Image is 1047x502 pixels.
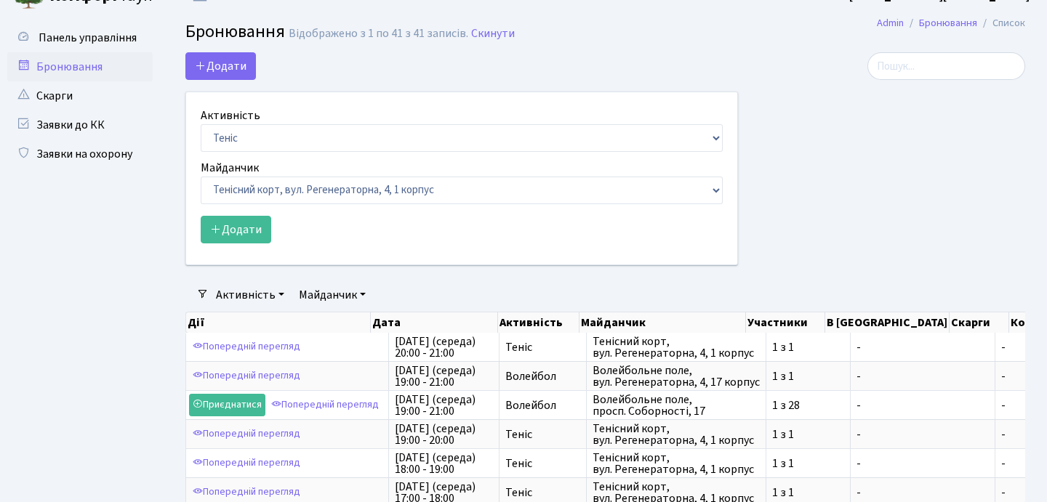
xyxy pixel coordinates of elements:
span: - [857,371,989,382]
span: [DATE] (середа) 20:00 - 21:00 [395,336,493,359]
span: [DATE] (середа) 19:00 - 20:00 [395,423,493,446]
th: В [GEOGRAPHIC_DATA] [825,312,950,333]
a: Бронювання [919,15,977,31]
a: Майданчик [293,283,372,307]
span: - [857,429,989,440]
span: Теніс [505,458,580,469]
span: - [857,458,989,469]
a: Панель управління [7,23,153,52]
a: Приєднатися [189,394,265,416]
span: Бронювання [185,19,285,44]
span: Волейбольне поле, просп. Соборності, 17 [593,394,760,417]
a: Скинути [471,27,515,41]
span: Теніс [505,487,580,498]
span: [DATE] (середа) 18:00 - 19:00 [395,452,493,475]
a: Попередній перегляд [189,423,304,445]
span: [DATE] (середа) 19:00 - 21:00 [395,394,493,417]
th: Дата [371,312,499,333]
span: - [857,400,989,411]
input: Пошук... [867,52,1025,80]
a: Попередній перегляд [189,336,304,358]
span: 1 з 1 [772,371,844,382]
span: 1 з 1 [772,458,844,469]
span: Панель управління [39,30,137,46]
div: Відображено з 1 по 41 з 41 записів. [289,27,468,41]
span: Теніс [505,341,580,353]
a: Попередній перегляд [189,452,304,474]
span: 1 з 28 [772,400,844,411]
button: Додати [185,52,256,80]
span: 1 з 1 [772,429,844,440]
button: Додати [201,216,271,243]
span: Тенісний корт, вул. Регенераторна, 4, 1 корпус [593,452,760,475]
li: Список [977,15,1025,31]
a: Admin [877,15,904,31]
nav: breadcrumb [855,8,1047,39]
th: Участники [746,312,825,333]
a: Попередній перегляд [268,394,382,416]
th: Дії [186,312,371,333]
span: Волейбол [505,371,580,382]
span: - [857,341,989,353]
th: Активність [498,312,579,333]
a: Бронювання [7,52,153,81]
span: Теніс [505,429,580,440]
span: 1 з 1 [772,341,844,353]
span: Тенісний корт, вул. Регенераторна, 4, 1 корпус [593,336,760,359]
span: Волейбольне поле, вул. Регенераторна, 4, 17 корпус [593,365,760,388]
th: Скарги [950,312,1009,333]
a: Попередній перегляд [189,365,304,387]
label: Активність [201,107,260,124]
span: Тенісний корт, вул. Регенераторна, 4, 1 корпус [593,423,760,446]
th: Майданчик [579,312,746,333]
a: Скарги [7,81,153,110]
span: 1 з 1 [772,487,844,498]
span: [DATE] (середа) 19:00 - 21:00 [395,365,493,388]
label: Майданчик [201,159,259,177]
span: Волейбол [505,400,580,411]
span: - [857,487,989,498]
a: Заявки на охорону [7,139,153,169]
a: Заявки до КК [7,110,153,139]
a: Активність [210,283,290,307]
